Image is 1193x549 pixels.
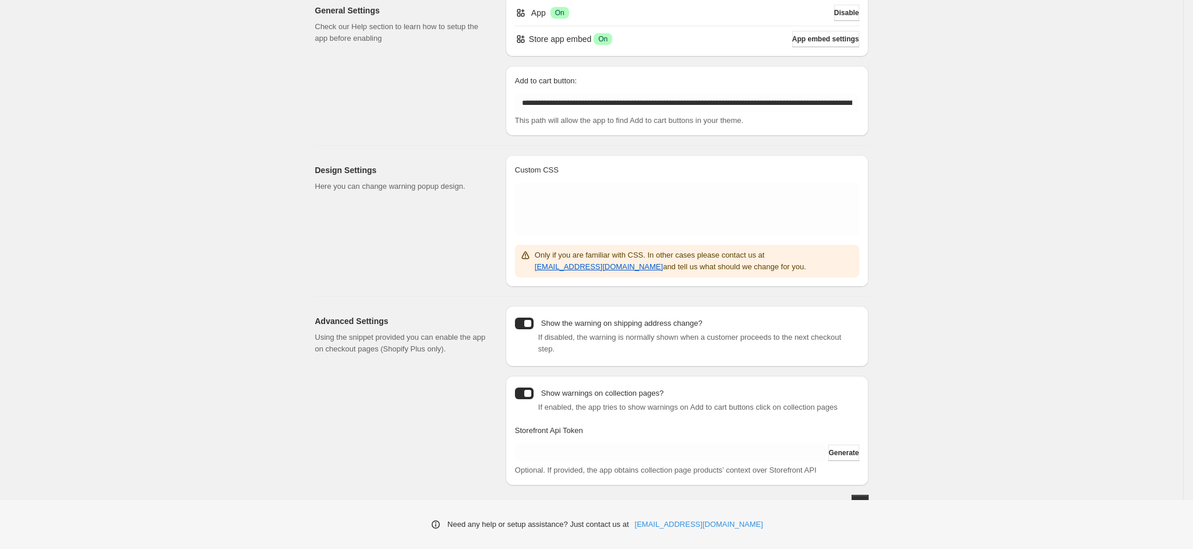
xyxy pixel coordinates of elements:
span: This path will allow the app to find Add to cart buttons in your theme. [515,116,743,125]
p: Store app embed [529,33,591,45]
button: App embed settings [792,31,859,47]
a: [EMAIL_ADDRESS][DOMAIN_NAME] [535,262,663,271]
button: Disable [834,5,859,21]
span: Storefront Api Token [515,426,583,435]
button: Save [852,495,868,511]
span: Disable [834,8,859,17]
span: Optional. If provided, the app obtains collection page products’ context over Storefront API [515,466,817,474]
p: Show the warning on shipping address change? [541,318,703,329]
span: Custom CSS [515,166,559,174]
span: App embed settings [792,34,859,44]
span: If enabled, the app tries to show warnings on Add to cart buttons click on collection pages [538,403,838,411]
p: Only if you are familiar with CSS. In other cases please contact us at and tell us what should we... [535,249,855,273]
p: Here you can change warning popup design. [315,181,487,192]
span: Add to cart button: [515,76,577,85]
button: Generate [828,445,859,461]
span: Save [852,498,868,508]
p: Using the snippet provided you can enable the app on checkout pages (Shopify Plus only). [315,332,487,355]
span: Generate [828,448,859,457]
p: Check our Help section to learn how to setup the app before enabling [315,21,487,44]
p: App [531,7,546,19]
a: [EMAIL_ADDRESS][DOMAIN_NAME] [635,519,763,530]
span: On [555,8,564,17]
h2: Advanced Settings [315,315,487,327]
h2: General Settings [315,5,487,16]
h2: Design Settings [315,164,487,176]
p: Show warnings on collection pages? [541,388,663,399]
span: If disabled, the warning is normally shown when a customer proceeds to the next checkout step. [538,333,841,353]
span: On [598,34,608,44]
